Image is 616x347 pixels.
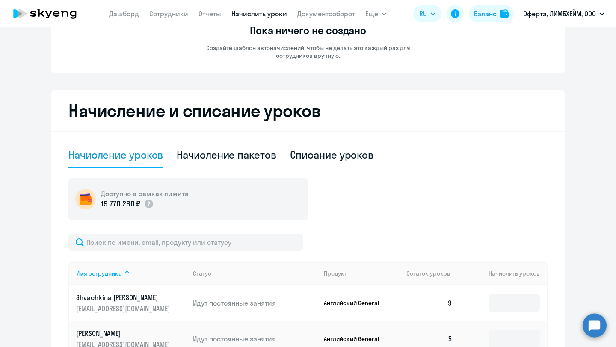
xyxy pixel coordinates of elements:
[324,270,347,277] div: Продукт
[324,270,400,277] div: Продукт
[76,329,172,338] p: [PERSON_NAME]
[76,270,186,277] div: Имя сотрудника
[193,334,317,344] p: Идут постоянные занятия
[101,189,189,198] h5: Доступно в рамках лимита
[519,3,609,24] button: Оферта, ЛИМБХЕЙМ, ООО
[474,9,497,19] div: Баланс
[250,24,366,37] h3: Пока ничего не создано
[198,9,221,18] a: Отчеты
[469,5,514,22] button: Балансbalance
[68,148,163,162] div: Начисление уроков
[76,293,186,313] a: Shvachkina [PERSON_NAME][EMAIL_ADDRESS][DOMAIN_NAME]
[324,299,388,307] p: Английский General
[76,270,122,277] div: Имя сотрудника
[193,270,211,277] div: Статус
[193,270,317,277] div: Статус
[76,304,172,313] p: [EMAIL_ADDRESS][DOMAIN_NAME]
[500,9,509,18] img: balance
[231,9,287,18] a: Начислить уроки
[68,234,303,251] input: Поиск по имени, email, продукту или статусу
[76,293,172,302] p: Shvachkina [PERSON_NAME]
[193,298,317,308] p: Идут постоянные занятия
[75,189,96,209] img: wallet-circle.png
[109,9,139,18] a: Дашборд
[419,9,427,19] span: RU
[459,262,547,285] th: Начислить уроков
[177,148,276,162] div: Начисление пакетов
[297,9,355,18] a: Документооборот
[101,198,140,209] p: 19 770 280 ₽
[68,100,548,121] h2: Начисление и списание уроков
[324,335,388,343] p: Английский General
[290,148,374,162] div: Списание уроков
[400,285,459,321] td: 9
[523,9,596,19] p: Оферта, ЛИМБХЕЙМ, ООО
[149,9,188,18] a: Сотрудники
[365,5,387,22] button: Ещё
[188,44,428,59] p: Создайте шаблон автоначислений, чтобы не делать это каждый раз для сотрудников вручную.
[406,270,450,277] span: Остаток уроков
[406,270,459,277] div: Остаток уроков
[365,9,378,19] span: Ещё
[413,5,441,22] button: RU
